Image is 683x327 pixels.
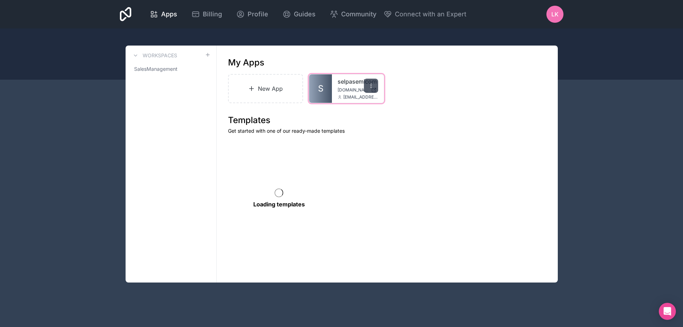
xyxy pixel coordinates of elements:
h1: My Apps [228,57,264,68]
div: Open Intercom Messenger [659,303,676,320]
a: S [309,74,332,103]
span: LK [551,10,558,19]
a: Guides [277,6,321,22]
p: Get started with one of our ready-made templates [228,127,546,135]
h3: Workspaces [143,52,177,59]
a: Apps [144,6,183,22]
span: [DOMAIN_NAME] [338,87,368,93]
a: Workspaces [131,51,177,60]
a: SalesManagement [131,63,211,75]
button: Connect with an Expert [383,9,466,19]
a: Community [324,6,382,22]
span: Connect with an Expert [395,9,466,19]
a: selpasemicom [338,77,378,86]
span: [EMAIL_ADDRESS][DOMAIN_NAME] [343,94,378,100]
a: [DOMAIN_NAME] [338,87,378,93]
span: S [318,83,323,94]
h1: Templates [228,115,546,126]
span: Billing [203,9,222,19]
span: Profile [248,9,268,19]
a: Profile [231,6,274,22]
span: SalesManagement [134,65,178,73]
span: Apps [161,9,177,19]
span: Guides [294,9,316,19]
p: Loading templates [253,200,305,209]
a: Billing [186,6,228,22]
a: New App [228,74,303,103]
span: Community [341,9,376,19]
